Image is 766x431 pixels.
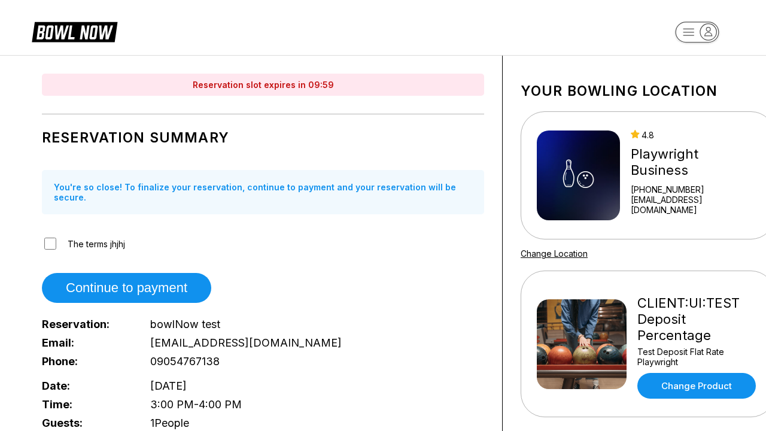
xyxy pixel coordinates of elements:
span: bowlNow test [150,318,220,330]
label: The terms jhjhj [68,239,125,249]
img: Playwright Business [537,130,620,220]
a: Change Product [637,373,756,399]
div: Playwright Business [631,146,759,178]
span: Phone: [42,355,130,368]
div: [PHONE_NUMBER] [631,184,759,195]
span: 1 People [150,417,189,429]
div: CLIENT:UI:TEST Deposit Percentage [637,295,759,344]
span: Time: [42,398,130,411]
a: Change Location [521,248,588,259]
div: Test Deposit Flat Rate Playwright [637,347,759,367]
div: Reservation slot expires in 09:59 [42,74,484,96]
span: Email: [42,336,130,349]
h1: Reservation Summary [42,129,484,146]
span: [EMAIL_ADDRESS][DOMAIN_NAME] [150,336,342,349]
img: CLIENT:UI:TEST Deposit Percentage [537,299,627,389]
span: [DATE] [150,380,187,392]
div: 4.8 [631,130,759,140]
span: Reservation: [42,318,130,330]
span: Guests: [42,417,130,429]
span: 09054767138 [150,355,220,368]
span: 3:00 PM - 4:00 PM [150,398,242,411]
span: Date: [42,380,130,392]
a: [EMAIL_ADDRESS][DOMAIN_NAME] [631,195,759,215]
button: Continue to payment [42,273,211,303]
div: You're so close! To finalize your reservation, continue to payment and your reservation will be s... [42,170,484,214]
